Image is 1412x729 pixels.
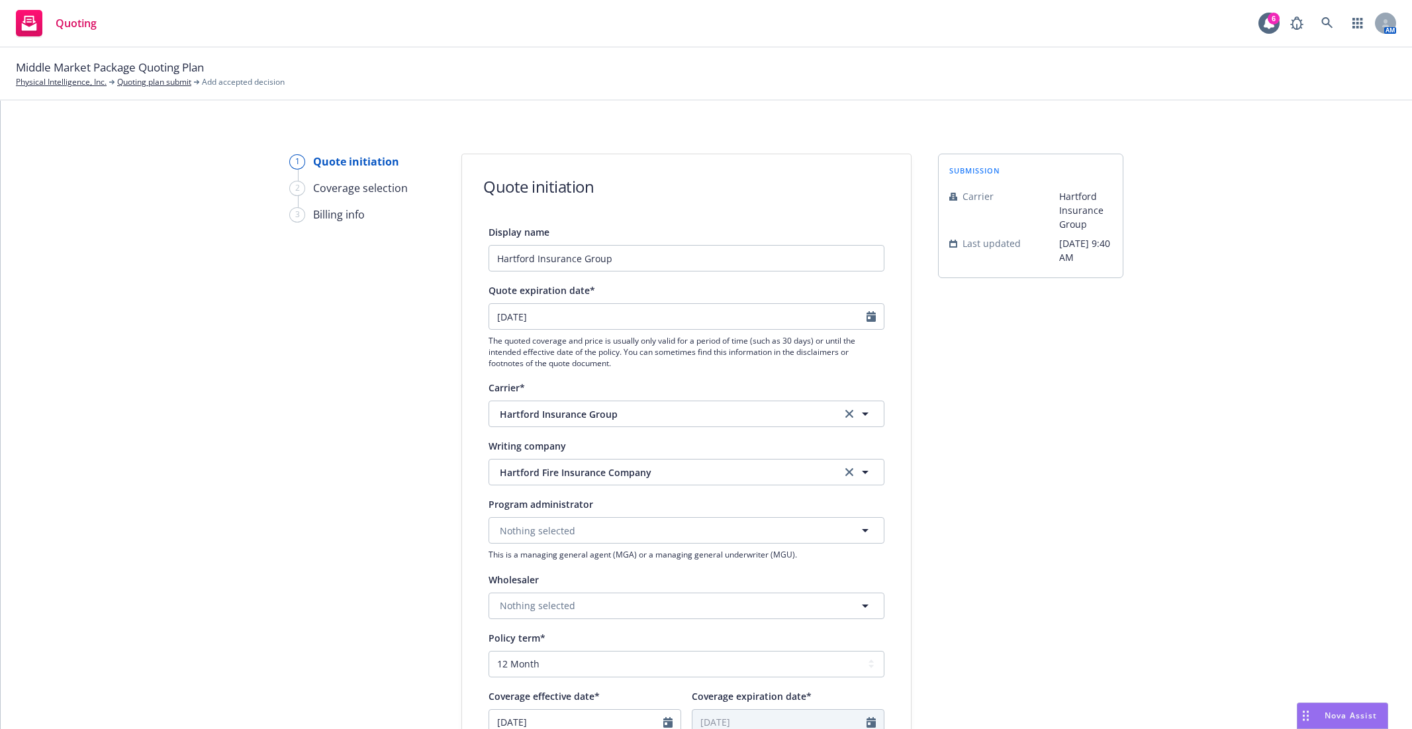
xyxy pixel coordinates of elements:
[489,549,884,560] span: This is a managing general agent (MGA) or a managing general underwriter (MGU).
[11,5,102,42] a: Quoting
[489,284,595,297] span: Quote expiration date*
[489,498,593,510] span: Program administrator
[16,59,204,76] span: Middle Market Package Quoting Plan
[289,181,305,196] div: 2
[489,304,867,329] input: MM/DD/YYYY
[841,464,857,480] a: clear selection
[949,165,1000,176] span: submission
[500,465,822,479] span: Hartford Fire Insurance Company
[489,381,525,394] span: Carrier*
[500,407,822,421] span: Hartford Insurance Group
[289,154,305,170] div: 1
[489,459,884,485] button: Hartford Fire Insurance Companyclear selection
[117,76,191,88] a: Quoting plan submit
[1325,710,1377,721] span: Nova Assist
[1284,10,1310,36] a: Report a Bug
[489,593,884,619] button: Nothing selected
[289,207,305,222] div: 3
[489,690,600,703] span: Coverage effective date*
[489,440,566,452] span: Writing company
[963,189,994,203] span: Carrier
[16,76,107,88] a: Physical Intelligence, Inc.
[1344,10,1371,36] a: Switch app
[663,717,673,728] svg: Calendar
[313,207,365,222] div: Billing info
[313,154,399,170] div: Quote initiation
[1268,13,1280,24] div: 6
[1297,703,1314,728] div: Drag to move
[489,632,545,644] span: Policy term*
[500,599,575,612] span: Nothing selected
[489,335,884,369] span: The quoted coverage and price is usually only valid for a period of time (such as 30 days) or unt...
[692,690,812,703] span: Coverage expiration date*
[841,406,857,422] a: clear selection
[489,401,884,427] button: Hartford Insurance Groupclear selection
[963,236,1021,250] span: Last updated
[489,517,884,544] button: Nothing selected
[1059,189,1112,231] span: Hartford Insurance Group
[56,18,97,28] span: Quoting
[489,573,539,586] span: Wholesaler
[500,524,575,538] span: Nothing selected
[1297,703,1388,729] button: Nova Assist
[1059,236,1112,264] span: [DATE] 9:40 AM
[489,226,549,238] span: Display name
[202,76,285,88] span: Add accepted decision
[867,717,876,728] svg: Calendar
[1314,10,1341,36] a: Search
[867,311,876,322] svg: Calendar
[313,180,408,196] div: Coverage selection
[483,175,594,197] h1: Quote initiation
